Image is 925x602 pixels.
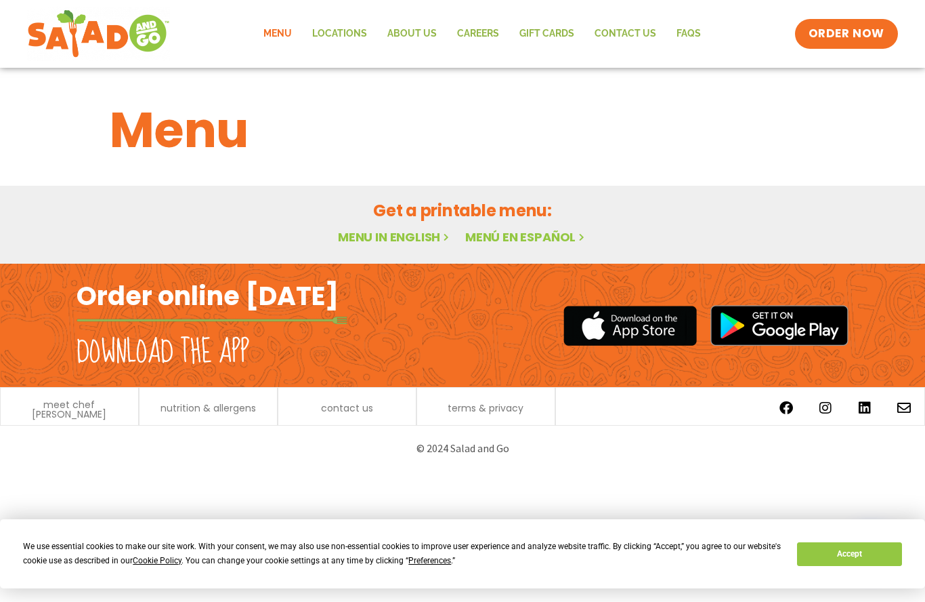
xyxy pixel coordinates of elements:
[710,305,848,346] img: google_play
[509,18,584,49] a: GIFT CARDS
[253,18,302,49] a: Menu
[77,334,249,372] h2: Download the app
[133,556,181,565] span: Cookie Policy
[338,228,452,245] a: Menu in English
[27,7,170,61] img: new-SAG-logo-768×292
[77,279,339,313] h2: Order online [DATE]
[160,403,256,413] a: nutrition & allergens
[110,199,815,222] h2: Get a printable menu:
[110,94,815,167] h1: Menu
[795,19,898,49] a: ORDER NOW
[465,228,587,245] a: Menú en español
[83,439,842,458] p: © 2024 Salad and Go
[797,542,901,566] button: Accept
[447,18,509,49] a: Careers
[584,18,666,49] a: Contact Us
[321,403,373,413] a: contact us
[302,18,377,49] a: Locations
[7,400,131,419] a: meet chef [PERSON_NAME]
[77,317,347,324] img: fork
[253,18,711,49] nav: Menu
[563,304,697,348] img: appstore
[408,556,451,565] span: Preferences
[809,26,884,42] span: ORDER NOW
[448,403,523,413] a: terms & privacy
[23,540,781,568] div: We use essential cookies to make our site work. With your consent, we may also use non-essential ...
[377,18,447,49] a: About Us
[666,18,711,49] a: FAQs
